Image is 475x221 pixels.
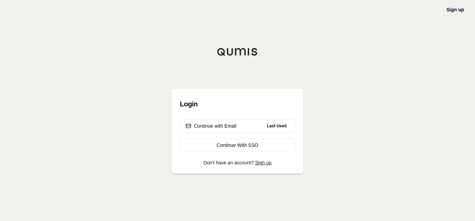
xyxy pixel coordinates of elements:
[264,122,289,130] span: Last Used
[180,97,295,111] h3: Login
[180,160,295,165] p: Don't have an account?
[180,138,295,152] a: Continue With SSO
[186,123,236,129] div: Continue with Email
[186,142,289,149] div: Continue With SSO
[447,7,464,12] a: Sign up
[217,48,258,56] img: Qumis
[255,160,271,165] a: Sign up
[180,119,295,133] button: Continue with EmailLast Used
